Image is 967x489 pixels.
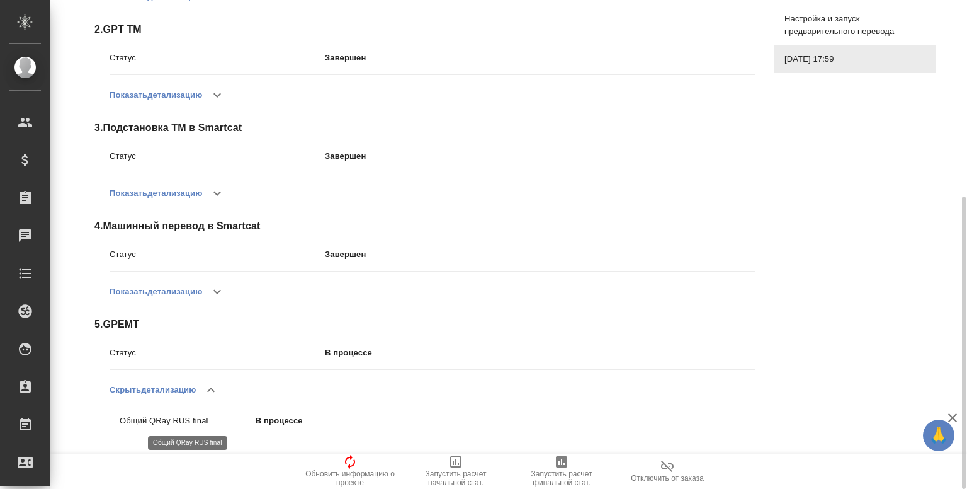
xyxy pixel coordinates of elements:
[325,52,755,64] p: Завершен
[110,178,202,209] button: Показатьдетализацию
[110,52,325,64] p: Статус
[94,120,755,135] span: 3 . Подстановка ТМ в Smartcat
[774,5,936,45] div: Настройка и запуск предварительного перевода
[325,150,755,163] p: Завершен
[305,469,395,487] span: Обновить информацию о проекте
[110,80,202,110] button: Показатьдетализацию
[516,469,607,487] span: Запустить расчет финальной стат.
[297,454,403,489] button: Обновить информацию о проекте
[120,415,256,427] p: Общий QRay RUS final
[774,45,936,73] div: [DATE] 17:59
[923,420,954,451] button: 🙏
[631,474,704,483] span: Отключить от заказа
[614,454,720,489] button: Отключить от заказа
[110,277,202,307] button: Показатьдетализацию
[110,248,325,261] p: Статус
[784,13,925,38] span: Настройка и запуск предварительного перевода
[256,415,392,427] p: В процессе
[325,248,755,261] p: Завершен
[110,375,196,405] button: Скрытьдетализацию
[784,53,925,66] span: [DATE] 17:59
[928,422,949,449] span: 🙏
[110,150,325,163] p: Статус
[94,22,755,37] span: 2 . GPT TM
[94,219,755,234] span: 4 . Машинный перевод в Smartcat
[94,317,755,332] span: 5 . GPEMT
[325,347,755,359] p: В процессе
[410,469,501,487] span: Запустить расчет начальной стат.
[110,347,325,359] p: Статус
[403,454,509,489] button: Запустить расчет начальной стат.
[509,454,614,489] button: Запустить расчет финальной стат.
